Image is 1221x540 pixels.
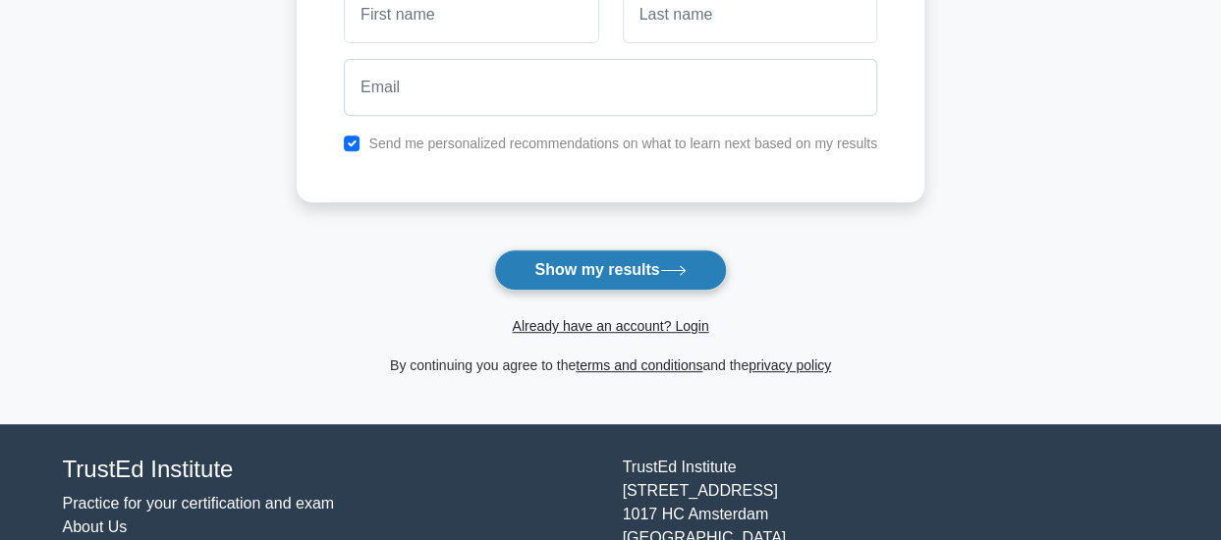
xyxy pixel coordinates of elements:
h4: TrustEd Institute [63,456,599,484]
a: privacy policy [749,357,831,373]
a: Practice for your certification and exam [63,495,335,512]
input: Email [344,59,877,116]
a: About Us [63,518,128,535]
button: Show my results [494,249,726,291]
label: Send me personalized recommendations on what to learn next based on my results [368,135,877,151]
a: Already have an account? Login [512,318,708,334]
div: By continuing you agree to the and the [285,353,936,377]
a: terms and conditions [576,357,702,373]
